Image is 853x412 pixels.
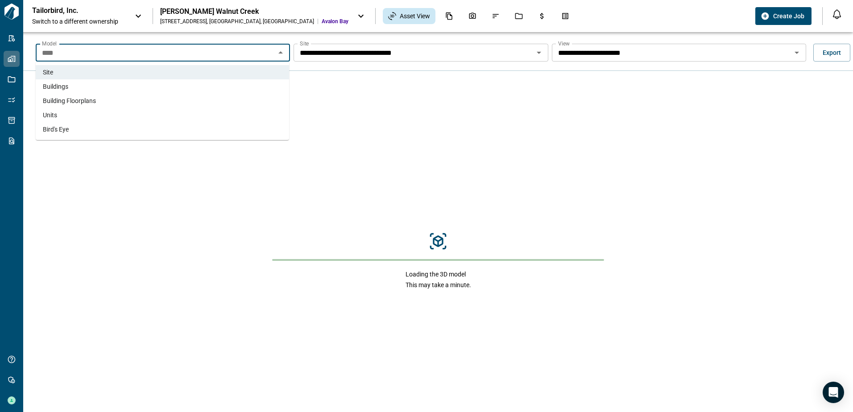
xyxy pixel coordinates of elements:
button: Open [791,46,803,59]
span: This may take a minute. [406,280,471,289]
span: Create Job [773,12,804,21]
button: Close [274,46,287,59]
button: Create Job [755,7,812,25]
div: Jobs [509,8,528,24]
div: Photos [463,8,482,24]
span: Switch to a different ownership [32,17,126,26]
div: Asset View [383,8,435,24]
button: Export [813,44,850,62]
div: Documents [440,8,459,24]
p: Tailorbird, Inc. [32,6,112,15]
span: Units [43,111,57,119]
span: Bird's Eye [43,125,69,134]
div: [STREET_ADDRESS] , [GEOGRAPHIC_DATA] , [GEOGRAPHIC_DATA] [160,18,314,25]
div: Budgets [533,8,551,24]
span: Site [43,68,53,77]
span: Loading the 3D model [406,270,471,279]
div: Issues & Info [486,8,505,24]
label: View [558,40,570,47]
label: Site [300,40,309,47]
span: Asset View [400,12,430,21]
span: Buildings [43,82,68,91]
button: Open [533,46,545,59]
span: Avalon Bay [322,18,348,25]
div: [PERSON_NAME] Walnut Creek [160,7,348,16]
button: Open notification feed [830,7,844,21]
span: Building Floorplans [43,96,96,105]
label: Model [42,40,57,47]
div: Takeoff Center [556,8,575,24]
div: Open Intercom Messenger [823,382,844,403]
span: Export [823,48,841,57]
